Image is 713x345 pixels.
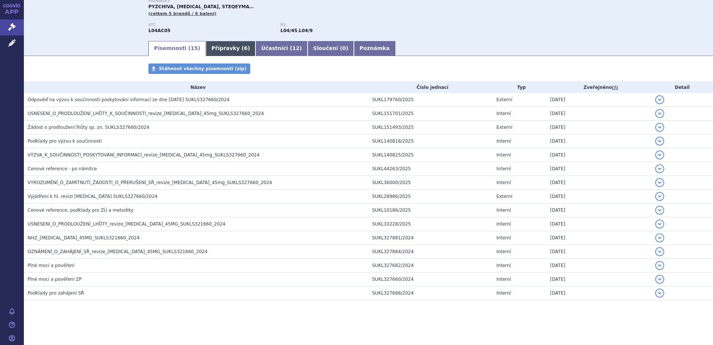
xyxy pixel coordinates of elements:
button: detail [655,123,664,132]
span: Vyjádření k hl. revizi Stelara SUKLS327660/2024 [28,194,157,199]
td: [DATE] [546,93,651,107]
td: SUKL44263/2025 [368,162,493,176]
th: Detail [651,82,713,93]
span: PYZCHIVA, [MEDICAL_DATA], STEQEYMA… [148,4,254,9]
th: Název [24,82,368,93]
td: [DATE] [546,176,651,190]
span: Plné moci a pověření [28,263,75,268]
button: detail [655,233,664,242]
button: detail [655,150,664,159]
span: Plné moci a pověření ZP [28,277,82,282]
span: 6 [244,45,248,51]
td: SUKL151701/2025 [368,107,493,121]
strong: ustekinumab pro léčbu Crohnovy choroby [280,28,297,33]
span: Interní [496,221,511,227]
td: [DATE] [546,190,651,203]
td: SUKL140825/2025 [368,148,493,162]
td: SUKL10228/2025 [368,217,493,231]
span: Externí [496,97,512,102]
span: USNESENÍ_O_PRODLOUŽENÍ_LHŮTY_revize_ustekinumab_45MG_SUKLS321660_2024 [28,221,225,227]
button: detail [655,206,664,215]
p: RS: [280,23,405,27]
span: Cenové reference, podklady pro ZÚ a metodiky [28,208,134,213]
span: NHZ_ustekinumab_45MG_SUKLS321660_2024 [28,235,139,240]
abbr: (?) [612,85,618,90]
span: Interní [496,235,511,240]
td: [DATE] [546,134,651,148]
td: SUKL36000/2025 [368,176,493,190]
span: Interní [496,152,511,158]
td: SUKL327688/2024 [368,286,493,300]
td: [DATE] [546,245,651,259]
button: detail [655,137,664,146]
span: Stáhnout všechny písemnosti (zip) [159,66,246,71]
td: [DATE] [546,259,651,273]
td: SUKL327682/2024 [368,259,493,273]
span: Podklady pro zahájení SŘ [28,290,84,296]
button: detail [655,109,664,118]
strong: USTEKINUMAB [148,28,170,33]
a: Sloučení (0) [308,41,354,56]
span: 12 [292,45,299,51]
th: Typ [493,82,546,93]
span: Externí [496,125,512,130]
span: Externí [496,194,512,199]
td: SUKL327660/2024 [368,273,493,286]
a: Poznámka [354,41,395,56]
button: detail [655,289,664,298]
a: Písemnosti (15) [148,41,206,56]
td: SUKL327881/2024 [368,231,493,245]
td: SUKL151493/2025 [368,121,493,134]
th: Číslo jednací [368,82,493,93]
span: Interní [496,290,511,296]
span: Interní [496,111,511,116]
button: detail [655,192,664,201]
span: Interní [496,166,511,171]
span: Interní [496,263,511,268]
td: SUKL10186/2025 [368,203,493,217]
span: Interní [496,249,511,254]
td: [DATE] [546,273,651,286]
td: SUKL327884/2024 [368,245,493,259]
span: OZNÁMENÍ_O_ZAHÁJENÍ_SŘ_revize_ustekinumab_45MG_SUKLS321660_2024 [28,249,207,254]
span: Žádost o prodloužení lhůty sp. zn. SUKLS327660/2024 [28,125,150,130]
td: [DATE] [546,107,651,121]
td: [DATE] [546,203,651,217]
a: Přípravky (6) [206,41,255,56]
span: Cenové reference - po námitce [28,166,97,171]
td: [DATE] [546,121,651,134]
button: detail [655,247,664,256]
p: ATC: [148,23,273,27]
a: Účastníci (12) [255,41,307,56]
strong: ustekinumab [299,28,313,33]
div: , [280,23,412,34]
span: 0 [342,45,346,51]
td: [DATE] [546,148,651,162]
button: detail [655,164,664,173]
td: [DATE] [546,231,651,245]
td: [DATE] [546,217,651,231]
span: Podklady pro výzvu k součinnosti [28,139,102,144]
button: detail [655,261,664,270]
button: detail [655,220,664,229]
span: (celkem 5 brandů / 6 balení) [148,11,217,16]
span: VÝZVA_K_SOUČINNOSTI_POSKYTOVÁNÍ_INFORMACÍ_revize_ustekinumab_45mg_SUKLS327660_2024 [28,152,260,158]
span: USNESENÍ_O_PRODLOUŽENÍ_LHŮTY_K_SOUČINNOSTI_revize_ustekinumab_45mg_SUKLS327660_2024 [28,111,264,116]
button: detail [655,275,664,284]
a: Stáhnout všechny písemnosti (zip) [148,63,250,74]
td: [DATE] [546,286,651,300]
button: detail [655,178,664,187]
td: [DATE] [546,162,651,176]
td: SUKL140818/2025 [368,134,493,148]
span: Odpověď na výzvu k součinnosti poskytování informací ze dne 17. 4. 2025 SUKLS327660/2024 [28,97,230,102]
span: Interní [496,277,511,282]
button: detail [655,95,664,104]
span: 15 [191,45,198,51]
span: Interní [496,139,511,144]
td: SUKL28986/2025 [368,190,493,203]
span: VYROZUMĚNÍ_O_ZAMÍTNUTÍ_ŽÁDOSTI_O_PŘERUŠENÍ_SŘ_revize_ustekinumab_45mg_SUKLS327660_2024 [28,180,272,185]
th: Zveřejněno [546,82,651,93]
span: Interní [496,208,511,213]
td: SUKL179760/2025 [368,93,493,107]
span: Interní [496,180,511,185]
